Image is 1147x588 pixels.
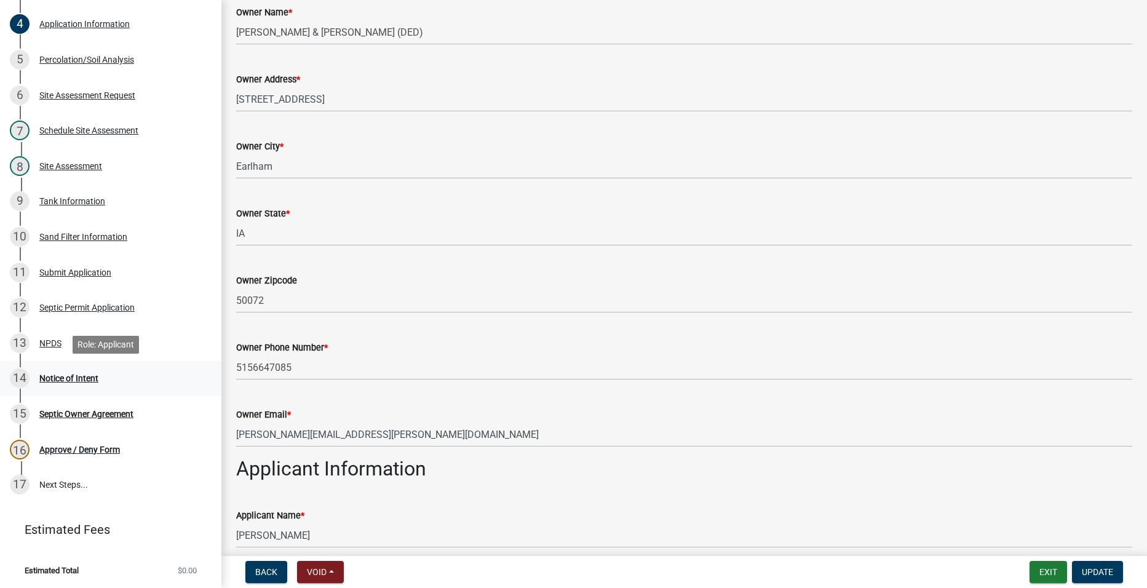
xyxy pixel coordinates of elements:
[236,210,290,218] label: Owner State
[39,339,62,348] div: NPDS
[10,121,30,140] div: 7
[307,567,327,577] span: Void
[236,344,328,352] label: Owner Phone Number
[39,268,111,277] div: Submit Application
[10,263,30,282] div: 11
[10,517,202,542] a: Estimated Fees
[39,20,130,28] div: Application Information
[178,566,197,574] span: $0.00
[39,445,120,454] div: Approve / Deny Form
[297,561,344,583] button: Void
[245,561,287,583] button: Back
[236,76,300,84] label: Owner Address
[39,410,133,418] div: Septic Owner Agreement
[39,374,98,383] div: Notice of Intent
[1082,567,1113,577] span: Update
[10,191,30,211] div: 9
[236,512,304,520] label: Applicant Name
[10,333,30,353] div: 13
[10,368,30,388] div: 14
[39,197,105,205] div: Tank Information
[236,9,292,17] label: Owner Name
[10,475,30,495] div: 17
[73,336,139,354] div: Role: Applicant
[10,156,30,176] div: 8
[236,411,291,419] label: Owner Email
[1030,561,1067,583] button: Exit
[1072,561,1123,583] button: Update
[39,162,102,170] div: Site Assessment
[10,227,30,247] div: 10
[10,50,30,70] div: 5
[236,143,284,151] label: Owner City
[39,55,134,64] div: Percolation/Soil Analysis
[39,303,135,312] div: Septic Permit Application
[236,457,1132,480] h2: Applicant Information
[39,126,138,135] div: Schedule Site Assessment
[10,440,30,459] div: 16
[255,567,277,577] span: Back
[25,566,79,574] span: Estimated Total
[39,232,127,241] div: Sand Filter Information
[10,85,30,105] div: 6
[236,277,297,285] label: Owner Zipcode
[10,404,30,424] div: 15
[10,14,30,34] div: 4
[39,91,135,100] div: Site Assessment Request
[10,298,30,317] div: 12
